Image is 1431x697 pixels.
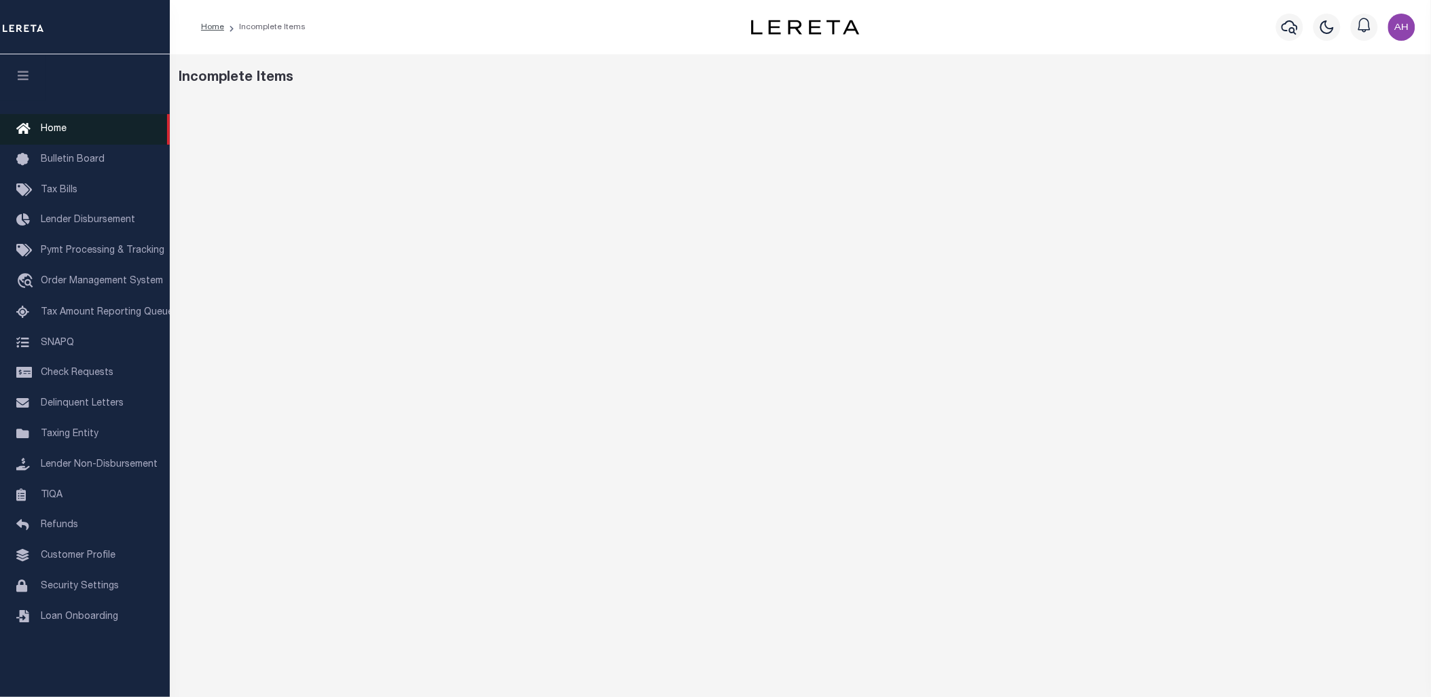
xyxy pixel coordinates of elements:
span: Tax Amount Reporting Queue [41,308,173,317]
span: Loan Onboarding [41,612,118,622]
img: svg+xml;base64,PHN2ZyB4bWxucz0iaHR0cDovL3d3dy53My5vcmcvMjAwMC9zdmciIHBvaW50ZXItZXZlbnRzPSJub25lIi... [1388,14,1415,41]
span: Lender Disbursement [41,215,135,225]
span: Check Requests [41,368,113,378]
span: Tax Bills [41,185,77,195]
span: Bulletin Board [41,155,105,164]
div: Incomplete Items [179,68,1422,88]
i: travel_explore [16,273,38,291]
span: SNAPQ [41,338,74,347]
span: Order Management System [41,276,163,286]
span: Refunds [41,520,78,530]
li: Incomplete Items [224,21,306,33]
span: Customer Profile [41,551,115,560]
span: Pymt Processing & Tracking [41,246,164,255]
img: logo-dark.svg [751,20,860,35]
span: Taxing Entity [41,429,98,439]
span: TIQA [41,490,62,499]
a: Home [201,23,224,31]
span: Security Settings [41,582,119,591]
span: Lender Non-Disbursement [41,460,158,469]
span: Delinquent Letters [41,399,124,408]
span: Home [41,124,67,134]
